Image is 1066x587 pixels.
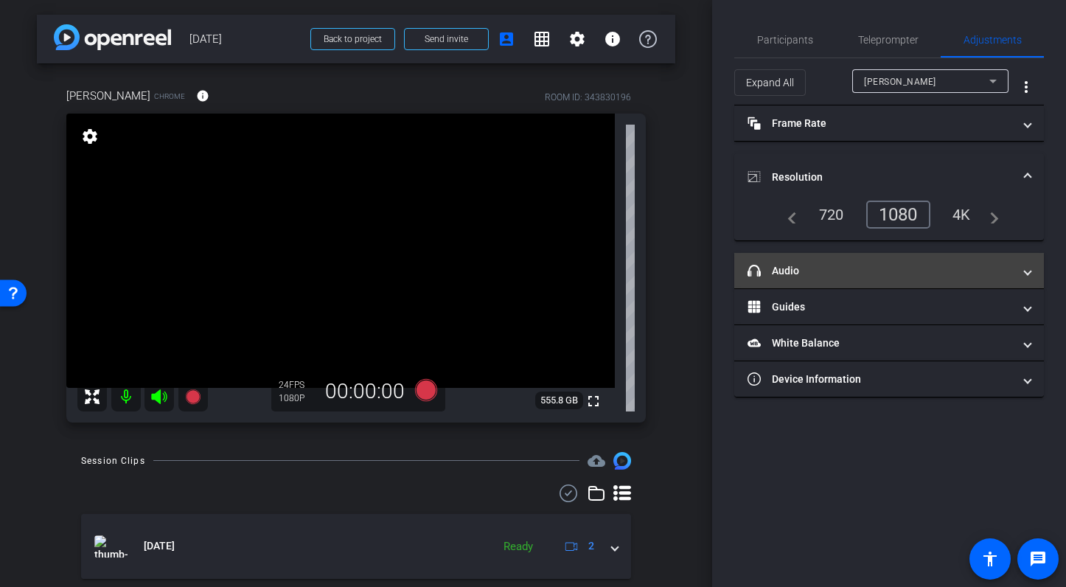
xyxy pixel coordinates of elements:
mat-icon: account_box [498,30,515,48]
div: ROOM ID: 343830196 [545,91,631,104]
span: Send invite [425,33,468,45]
mat-icon: accessibility [981,550,999,568]
span: [PERSON_NAME] [864,77,936,87]
div: 720 [808,202,855,227]
span: Participants [757,35,813,45]
mat-expansion-panel-header: Device Information [734,361,1044,397]
div: Ready [496,538,540,555]
span: Adjustments [964,35,1022,45]
mat-expansion-panel-header: Frame Rate [734,105,1044,141]
div: 4K [941,202,982,227]
mat-icon: navigate_before [779,206,797,223]
mat-panel-title: Guides [748,299,1013,315]
span: Chrome [154,91,185,102]
div: 1080 [866,201,930,229]
img: Session clips [613,452,631,470]
mat-panel-title: Audio [748,263,1013,279]
mat-expansion-panel-header: Audio [734,253,1044,288]
div: 24 [279,379,316,391]
mat-icon: settings [568,30,586,48]
mat-icon: info [604,30,621,48]
mat-icon: more_vert [1017,78,1035,96]
mat-expansion-panel-header: thumb-nail[DATE]Ready2 [81,514,631,579]
span: Teleprompter [858,35,919,45]
div: 1080P [279,392,316,404]
div: Resolution [734,201,1044,240]
span: Back to project [324,34,382,44]
mat-panel-title: Device Information [748,372,1013,387]
mat-icon: settings [80,128,100,145]
button: Send invite [404,28,489,50]
button: More Options for Adjustments Panel [1008,69,1044,105]
span: Destinations for your clips [588,452,605,470]
mat-icon: info [196,89,209,103]
mat-panel-title: Resolution [748,170,1013,185]
span: FPS [289,380,304,390]
mat-icon: message [1029,550,1047,568]
span: 555.8 GB [535,392,583,409]
img: thumb-nail [94,535,128,558]
mat-icon: grid_on [533,30,551,48]
span: [PERSON_NAME] [66,88,150,104]
img: app-logo [54,24,171,50]
mat-panel-title: White Balance [748,336,1013,351]
mat-expansion-panel-header: White Balance [734,325,1044,361]
mat-panel-title: Frame Rate [748,116,1013,131]
div: Session Clips [81,454,145,468]
mat-icon: navigate_next [981,206,999,223]
mat-expansion-panel-header: Guides [734,289,1044,324]
mat-icon: cloud_upload [588,452,605,470]
span: [DATE] [144,538,175,554]
button: Expand All [734,69,806,96]
mat-expansion-panel-header: Resolution [734,153,1044,201]
span: 2 [588,538,594,554]
span: [DATE] [189,24,302,54]
mat-icon: fullscreen [585,392,602,410]
div: 00:00:00 [316,379,414,404]
span: Expand All [746,69,794,97]
button: Back to project [310,28,395,50]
